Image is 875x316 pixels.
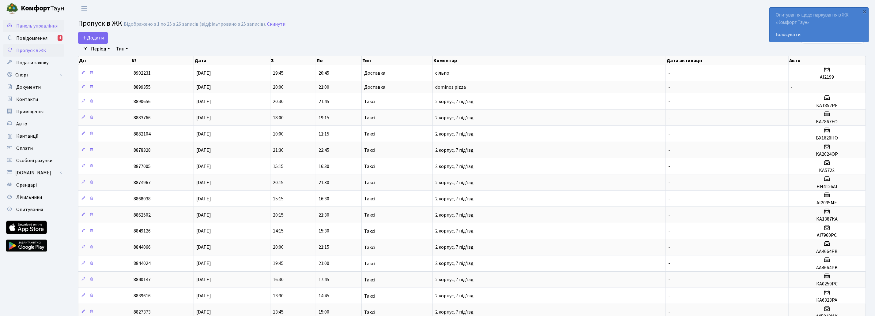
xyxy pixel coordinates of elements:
span: 2 корпус, 7 під'їзд [435,147,473,154]
span: 20:45 [319,70,329,76]
span: Панель управління [16,23,58,29]
a: Опитування [3,203,64,216]
span: 21:30 [319,179,329,186]
th: Коментар [433,56,666,65]
span: 18:00 [273,114,284,121]
span: - [791,84,793,91]
img: logo.png [6,2,18,15]
a: Додати [78,32,108,44]
span: 21:15 [319,244,329,251]
span: Оплати [16,145,33,152]
span: 20:00 [273,84,284,91]
span: 8899355 [134,84,151,91]
a: [PERSON_NAME] М. [824,5,868,12]
span: Лічильники [16,194,42,201]
a: Голосувати [776,31,862,38]
span: - [668,293,670,299]
span: Таун [21,3,64,14]
span: - [668,212,670,218]
h5: АІ2199 [791,74,863,80]
span: 19:45 [273,70,284,76]
span: 20:15 [273,212,284,218]
h5: KA1387KA [791,216,863,222]
div: 4 [58,35,62,41]
h5: АІ7960РС [791,232,863,238]
th: Дата [194,56,270,65]
span: [DATE] [196,147,211,154]
span: - [668,228,670,235]
span: [DATE] [196,179,211,186]
span: Пропуск в ЖК [16,47,46,54]
span: Таксі [364,99,375,104]
span: Опитування [16,206,43,213]
span: 8827373 [134,309,151,316]
span: 2 корпус, 7 під'їзд [435,131,473,137]
span: - [668,244,670,251]
span: - [668,163,670,170]
span: - [668,98,670,105]
a: Контакти [3,93,64,106]
span: Документи [16,84,41,91]
span: 10:00 [273,131,284,137]
span: Авто [16,121,27,127]
span: - [668,179,670,186]
span: 8902231 [134,70,151,76]
span: 16:30 [319,195,329,202]
a: Авто [3,118,64,130]
span: [DATE] [196,228,211,235]
span: 11:15 [319,131,329,137]
span: [DATE] [196,131,211,137]
span: [DATE] [196,277,211,283]
span: 15:30 [319,228,329,235]
a: Пропуск в ЖК [3,44,64,57]
span: Таксі [364,213,375,217]
span: Таксі [364,277,375,282]
span: 14:15 [273,228,284,235]
span: 21:45 [319,98,329,105]
span: 21:30 [273,147,284,154]
span: 8878328 [134,147,151,154]
span: 8862502 [134,212,151,218]
a: Документи [3,81,64,93]
span: dominos pizza [435,84,466,91]
span: сільпо [435,70,449,76]
a: Приміщення [3,106,64,118]
span: 22:45 [319,147,329,154]
span: Орендарі [16,182,37,188]
span: 19:15 [319,114,329,121]
a: Оплати [3,142,64,154]
span: Таксі [364,148,375,153]
span: [DATE] [196,260,211,267]
span: Квитанції [16,133,39,139]
span: Таксі [364,115,375,120]
a: Спорт [3,69,64,81]
span: Таксі [364,245,375,250]
span: - [668,114,670,121]
span: 2 корпус, 7 під'їзд [435,228,473,235]
button: Переключити навігацію [77,3,92,13]
a: Особові рахунки [3,154,64,167]
span: 2 корпус, 7 під'їзд [435,309,473,316]
span: 20:30 [273,98,284,105]
span: 2 корпус, 7 під'їзд [435,260,473,267]
span: 8874967 [134,179,151,186]
span: 21:00 [319,260,329,267]
span: [DATE] [196,70,211,76]
h5: KA2024OP [791,151,863,157]
span: 15:15 [273,195,284,202]
a: Скинути [267,21,285,27]
a: Квитанції [3,130,64,142]
span: 20:15 [273,179,284,186]
a: Подати заявку [3,57,64,69]
span: [DATE] [196,98,211,105]
span: Повідомлення [16,35,47,42]
span: Таксі [364,294,375,299]
span: [DATE] [196,212,211,218]
a: Повідомлення4 [3,32,64,44]
a: [DOMAIN_NAME] [3,167,64,179]
h5: KA7867EO [791,119,863,125]
span: Пропуск в ЖК [78,18,122,29]
th: Тип [362,56,433,65]
span: Таксі [364,180,375,185]
span: - [668,260,670,267]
